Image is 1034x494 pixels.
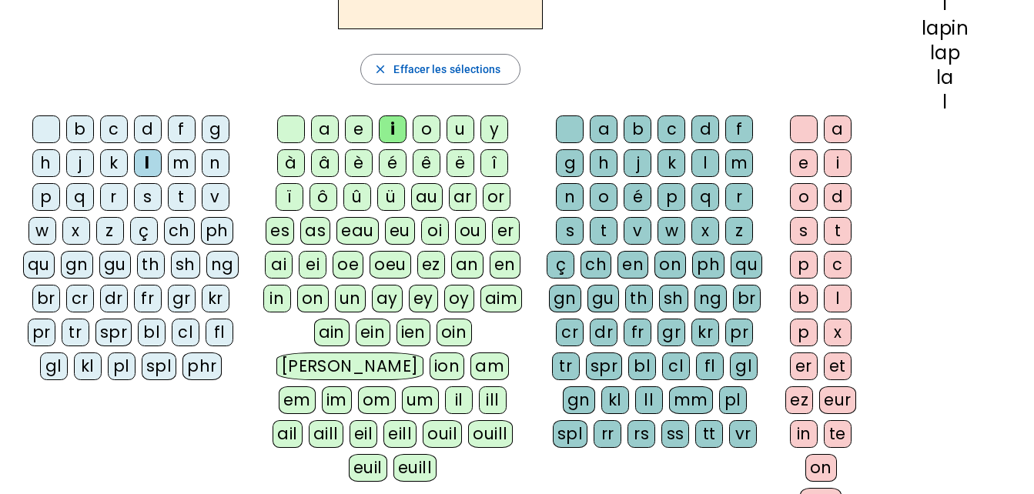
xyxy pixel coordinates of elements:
[624,183,651,211] div: é
[393,454,437,482] div: euill
[662,352,690,380] div: cl
[397,319,431,346] div: ien
[658,319,685,346] div: gr
[691,217,719,245] div: x
[333,251,363,279] div: oe
[730,352,758,380] div: gl
[273,420,303,448] div: ail
[310,183,337,211] div: ô
[40,352,68,380] div: gl
[790,319,818,346] div: p
[617,251,648,279] div: en
[790,285,818,312] div: b
[444,285,474,312] div: oy
[661,420,689,448] div: ss
[279,386,316,414] div: em
[358,386,396,414] div: om
[32,183,60,211] div: p
[601,386,629,414] div: kl
[335,285,366,312] div: un
[108,352,136,380] div: pl
[590,217,617,245] div: t
[556,183,584,211] div: n
[430,352,465,380] div: ion
[824,319,852,346] div: x
[297,285,329,312] div: on
[349,454,387,482] div: euil
[590,319,617,346] div: dr
[66,149,94,177] div: j
[480,285,523,312] div: aim
[164,217,195,245] div: ch
[790,217,818,245] div: s
[372,285,403,312] div: ay
[627,420,655,448] div: rs
[172,319,199,346] div: cl
[134,183,162,211] div: s
[824,149,852,177] div: i
[343,183,371,211] div: û
[654,251,686,279] div: on
[276,183,303,211] div: ï
[345,149,373,177] div: è
[790,251,818,279] div: p
[725,149,753,177] div: m
[32,285,60,312] div: br
[277,149,305,177] div: à
[134,285,162,312] div: fr
[451,251,484,279] div: an
[28,217,56,245] div: w
[805,454,837,482] div: on
[206,251,239,279] div: ng
[138,319,166,346] div: bl
[142,352,177,380] div: spl
[824,217,852,245] div: t
[421,217,449,245] div: oi
[881,68,1009,87] div: la
[824,352,852,380] div: et
[447,115,474,143] div: u
[311,149,339,177] div: â
[586,352,623,380] div: spr
[790,183,818,211] div: o
[669,386,713,414] div: mm
[659,285,688,312] div: sh
[581,251,611,279] div: ch
[692,251,724,279] div: ph
[563,386,595,414] div: gn
[168,149,196,177] div: m
[168,115,196,143] div: f
[350,420,378,448] div: eil
[300,217,330,245] div: as
[590,115,617,143] div: a
[377,183,405,211] div: ü
[691,319,719,346] div: kr
[483,183,510,211] div: or
[66,183,94,211] div: q
[556,217,584,245] div: s
[725,319,753,346] div: pr
[171,251,200,279] div: sh
[417,251,445,279] div: ez
[201,217,233,245] div: ph
[28,319,55,346] div: pr
[547,251,574,279] div: ç
[182,352,222,380] div: phr
[265,251,293,279] div: ai
[379,115,407,143] div: i
[202,183,229,211] div: v
[409,285,438,312] div: ey
[624,115,651,143] div: b
[624,149,651,177] div: j
[168,285,196,312] div: gr
[62,217,90,245] div: x
[100,115,128,143] div: c
[725,217,753,245] div: z
[824,251,852,279] div: c
[370,251,411,279] div: oeu
[480,115,508,143] div: y
[299,251,326,279] div: ei
[95,319,132,346] div: spr
[96,217,124,245] div: z
[725,183,753,211] div: r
